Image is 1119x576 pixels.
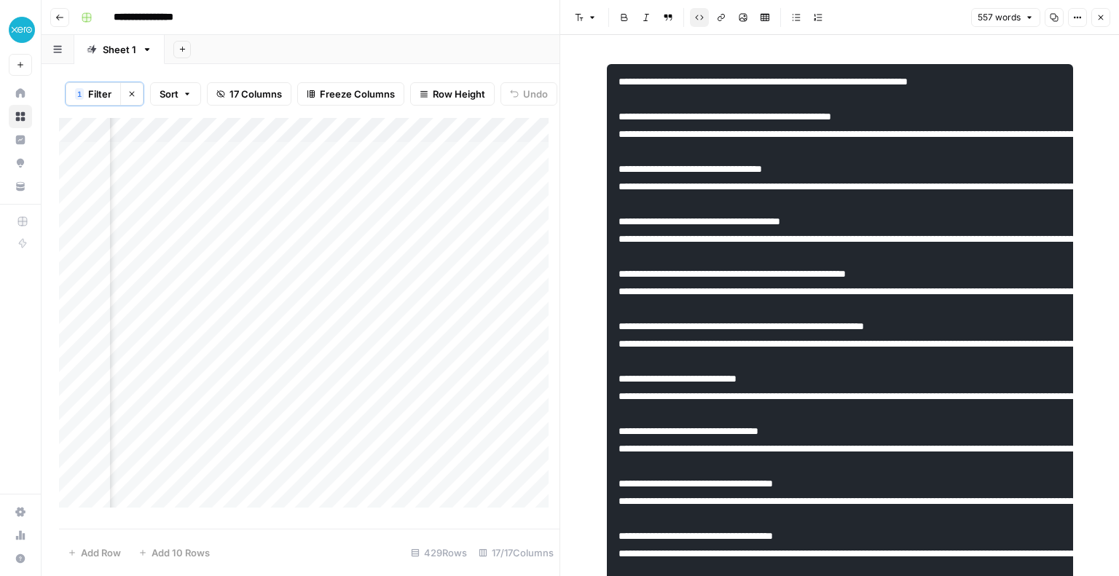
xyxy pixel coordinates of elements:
span: 1 [77,88,82,100]
span: Freeze Columns [320,87,395,101]
button: 1Filter [66,82,120,106]
span: 17 Columns [229,87,282,101]
button: Undo [500,82,557,106]
span: Row Height [433,87,485,101]
a: Opportunities [9,151,32,175]
a: Your Data [9,175,32,198]
button: Freeze Columns [297,82,404,106]
div: Sheet 1 [103,42,136,57]
a: Insights [9,128,32,151]
button: Sort [150,82,201,106]
span: 557 words [978,11,1021,24]
button: 557 words [971,8,1040,27]
img: XeroOps Logo [9,17,35,43]
span: Filter [88,87,111,101]
button: Workspace: XeroOps [9,12,32,48]
button: 17 Columns [207,82,291,106]
a: Browse [9,105,32,128]
a: Settings [9,500,32,524]
span: Add Row [81,545,121,560]
a: Sheet 1 [74,35,165,64]
span: Sort [160,87,178,101]
span: Undo [523,87,548,101]
span: Add 10 Rows [152,545,210,560]
button: Add Row [59,541,130,564]
button: Add 10 Rows [130,541,219,564]
div: 17/17 Columns [473,541,559,564]
div: 1 [75,88,84,100]
a: Usage [9,524,32,547]
button: Row Height [410,82,495,106]
div: 429 Rows [405,541,473,564]
a: Home [9,82,32,105]
button: Help + Support [9,547,32,570]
